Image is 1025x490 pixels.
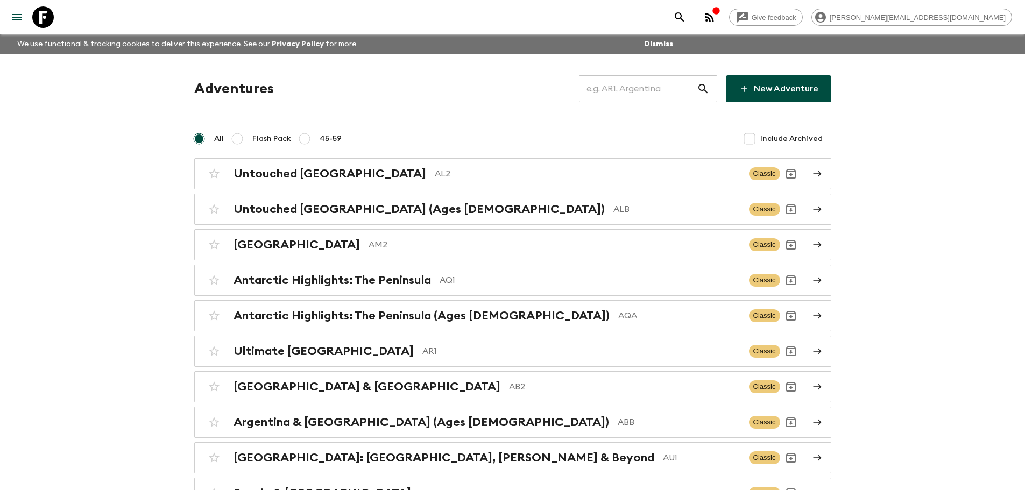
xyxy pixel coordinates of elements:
[234,309,610,323] h2: Antarctic Highlights: The Peninsula (Ages [DEMOGRAPHIC_DATA])
[194,300,831,331] a: Antarctic Highlights: The Peninsula (Ages [DEMOGRAPHIC_DATA])AQAClassicArchive
[320,133,342,144] span: 45-59
[194,336,831,367] a: Ultimate [GEOGRAPHIC_DATA]AR1ClassicArchive
[252,133,291,144] span: Flash Pack
[194,371,831,402] a: [GEOGRAPHIC_DATA] & [GEOGRAPHIC_DATA]AB2ClassicArchive
[6,6,28,28] button: menu
[618,309,740,322] p: AQA
[369,238,740,251] p: AM2
[234,380,500,394] h2: [GEOGRAPHIC_DATA] & [GEOGRAPHIC_DATA]
[234,167,426,181] h2: Untouched [GEOGRAPHIC_DATA]
[780,163,802,184] button: Archive
[613,203,740,216] p: ALB
[780,447,802,468] button: Archive
[749,274,780,287] span: Classic
[749,416,780,429] span: Classic
[422,345,740,358] p: AR1
[234,202,605,216] h2: Untouched [GEOGRAPHIC_DATA] (Ages [DEMOGRAPHIC_DATA])
[234,273,431,287] h2: Antarctic Highlights: The Peninsula
[669,6,690,28] button: search adventures
[749,345,780,358] span: Classic
[726,75,831,102] a: New Adventure
[824,13,1012,22] span: [PERSON_NAME][EMAIL_ADDRESS][DOMAIN_NAME]
[780,340,802,362] button: Archive
[780,269,802,291] button: Archive
[663,451,740,464] p: AU1
[234,451,654,465] h2: [GEOGRAPHIC_DATA]: [GEOGRAPHIC_DATA], [PERSON_NAME] & Beyond
[780,305,802,326] button: Archive
[435,167,740,180] p: AL2
[194,229,831,260] a: [GEOGRAPHIC_DATA]AM2ClassicArchive
[749,380,780,393] span: Classic
[579,74,697,104] input: e.g. AR1, Argentina
[729,9,803,26] a: Give feedback
[749,309,780,322] span: Classic
[780,234,802,255] button: Archive
[780,411,802,433] button: Archive
[272,40,324,48] a: Privacy Policy
[811,9,1012,26] div: [PERSON_NAME][EMAIL_ADDRESS][DOMAIN_NAME]
[749,238,780,251] span: Classic
[194,158,831,189] a: Untouched [GEOGRAPHIC_DATA]AL2ClassicArchive
[194,265,831,296] a: Antarctic Highlights: The PeninsulaAQ1ClassicArchive
[194,442,831,473] a: [GEOGRAPHIC_DATA]: [GEOGRAPHIC_DATA], [PERSON_NAME] & BeyondAU1ClassicArchive
[194,78,274,100] h1: Adventures
[194,194,831,225] a: Untouched [GEOGRAPHIC_DATA] (Ages [DEMOGRAPHIC_DATA])ALBClassicArchive
[440,274,740,287] p: AQ1
[749,451,780,464] span: Classic
[194,407,831,438] a: Argentina & [GEOGRAPHIC_DATA] (Ages [DEMOGRAPHIC_DATA])ABBClassicArchive
[749,167,780,180] span: Classic
[749,203,780,216] span: Classic
[214,133,224,144] span: All
[234,344,414,358] h2: Ultimate [GEOGRAPHIC_DATA]
[746,13,802,22] span: Give feedback
[234,415,609,429] h2: Argentina & [GEOGRAPHIC_DATA] (Ages [DEMOGRAPHIC_DATA])
[234,238,360,252] h2: [GEOGRAPHIC_DATA]
[509,380,740,393] p: AB2
[760,133,823,144] span: Include Archived
[13,34,362,54] p: We use functional & tracking cookies to deliver this experience. See our for more.
[641,37,676,52] button: Dismiss
[618,416,740,429] p: ABB
[780,198,802,220] button: Archive
[780,376,802,397] button: Archive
